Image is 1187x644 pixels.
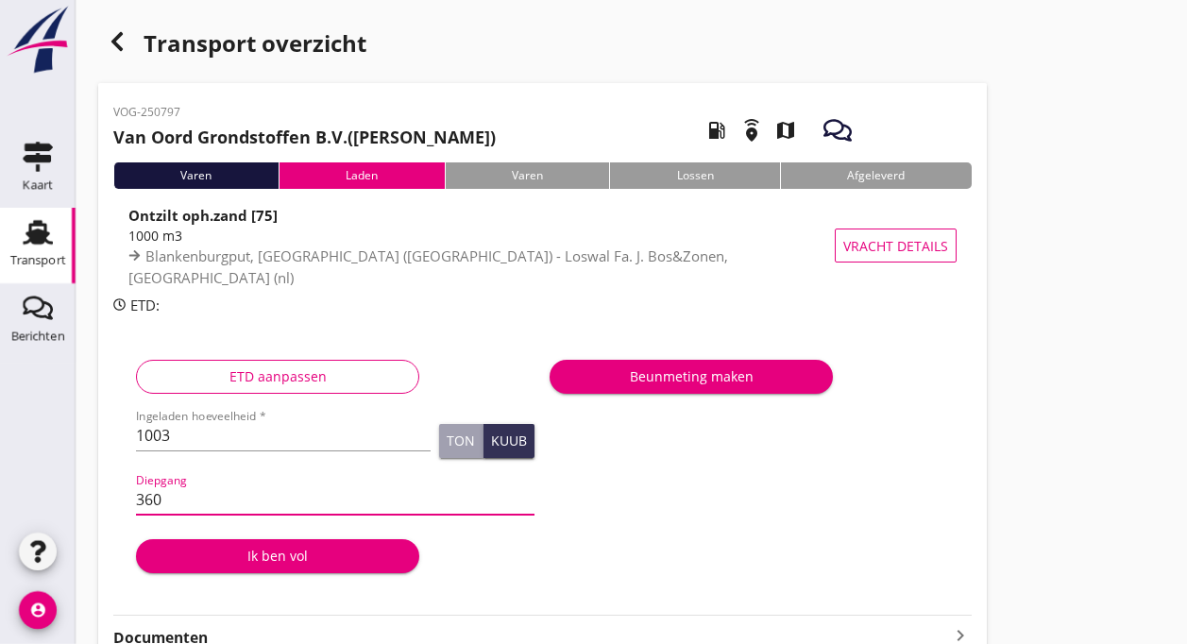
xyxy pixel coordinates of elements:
[152,366,403,386] div: ETD aanpassen
[483,424,534,458] button: Kuub
[151,546,404,566] div: Ik ben vol
[128,206,278,225] strong: Ontzilt oph.zand [75]
[23,178,53,191] div: Kaart
[128,226,843,246] div: 1000 m3
[136,420,431,450] input: Ingeladen hoeveelheid *
[113,125,496,150] h2: ([PERSON_NAME])
[491,434,527,448] div: Kuub
[439,424,483,458] button: Ton
[113,126,348,148] strong: Van Oord Grondstoffen B.V.
[4,5,72,75] img: logo-small.a267ee39.svg
[10,254,66,266] div: Transport
[113,162,279,189] div: Varen
[130,296,160,314] span: ETD:
[835,229,957,263] button: Vracht details
[113,104,496,121] p: VOG-250797
[445,162,610,189] div: Varen
[843,236,948,256] span: Vracht details
[609,162,780,189] div: Lossen
[780,162,972,189] div: Afgeleverd
[725,104,778,157] i: emergency_share
[565,366,818,386] div: Beunmeting maken
[690,104,743,157] i: local_gas_station
[98,23,987,68] div: Transport overzicht
[136,539,419,573] button: Ik ben vol
[279,162,445,189] div: Laden
[759,104,812,157] i: map
[136,360,419,394] button: ETD aanpassen
[113,204,972,287] a: Ontzilt oph.zand [75]1000 m3Blankenburgput, [GEOGRAPHIC_DATA] ([GEOGRAPHIC_DATA]) - Loswal Fa. J....
[136,484,534,515] input: Diepgang
[128,246,728,287] span: Blankenburgput, [GEOGRAPHIC_DATA] ([GEOGRAPHIC_DATA]) - Loswal Fa. J. Bos&Zonen, [GEOGRAPHIC_DATA...
[550,360,833,394] button: Beunmeting maken
[447,434,475,448] div: Ton
[11,330,65,342] div: Berichten
[19,591,57,629] i: account_circle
